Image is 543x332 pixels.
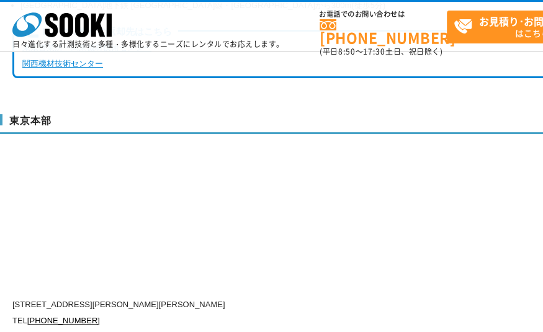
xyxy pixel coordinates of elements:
[320,19,447,45] a: [PHONE_NUMBER]
[363,46,385,57] span: 17:30
[22,59,103,68] a: 関西機材技術センター
[320,46,442,57] span: (平日 ～ 土日、祝日除く)
[27,316,100,325] a: [PHONE_NUMBER]
[12,40,284,48] p: 日々進化する計測技術と多種・多様化するニーズにレンタルでお応えします。
[320,11,447,18] span: お電話でのお問い合わせは
[338,46,356,57] span: 8:50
